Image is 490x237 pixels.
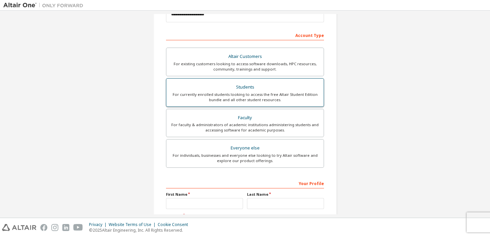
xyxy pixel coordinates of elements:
[170,153,320,163] div: For individuals, businesses and everyone else looking to try Altair software and explore our prod...
[158,222,192,227] div: Cookie Consent
[170,52,320,61] div: Altair Customers
[109,222,158,227] div: Website Terms of Use
[40,224,47,231] img: facebook.svg
[170,122,320,133] div: For faculty & administrators of academic institutions administering students and accessing softwa...
[170,113,320,122] div: Faculty
[89,222,109,227] div: Privacy
[51,224,58,231] img: instagram.svg
[166,178,324,188] div: Your Profile
[89,227,192,233] p: © 2025 Altair Engineering, Inc. All Rights Reserved.
[73,224,83,231] img: youtube.svg
[247,192,324,197] label: Last Name
[170,92,320,103] div: For currently enrolled students looking to access the free Altair Student Edition bundle and all ...
[3,2,87,9] img: Altair One
[170,83,320,92] div: Students
[166,192,243,197] label: First Name
[170,61,320,72] div: For existing customers looking to access software downloads, HPC resources, community, trainings ...
[166,213,324,218] label: Job Title
[2,224,36,231] img: altair_logo.svg
[170,143,320,153] div: Everyone else
[166,30,324,40] div: Account Type
[62,224,69,231] img: linkedin.svg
